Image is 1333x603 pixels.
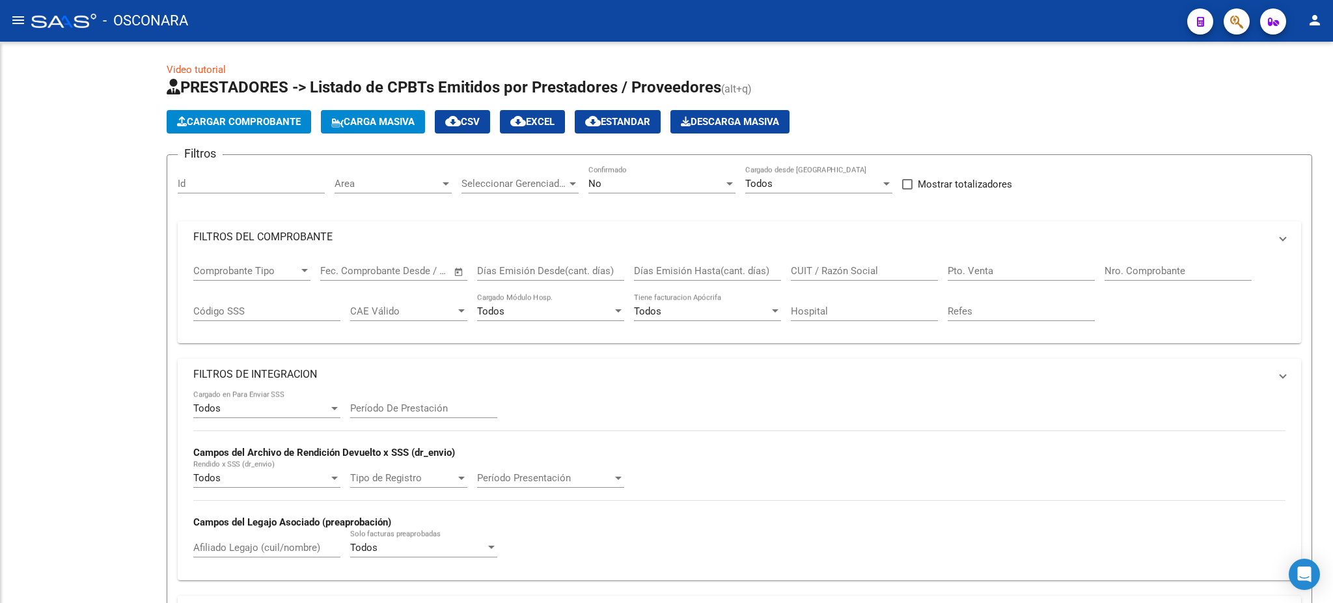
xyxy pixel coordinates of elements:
[510,116,555,128] span: EXCEL
[721,83,752,95] span: (alt+q)
[335,178,440,189] span: Area
[167,64,226,76] a: Video tutorial
[670,110,790,133] button: Descarga Masiva
[585,113,601,129] mat-icon: cloud_download
[321,110,425,133] button: Carga Masiva
[350,305,456,317] span: CAE Válido
[193,265,299,277] span: Comprobante Tipo
[445,116,480,128] span: CSV
[178,359,1301,390] mat-expansion-panel-header: FILTROS DE INTEGRACION
[918,176,1012,192] span: Mostrar totalizadores
[10,12,26,28] mat-icon: menu
[193,472,221,484] span: Todos
[350,542,378,554] span: Todos
[178,145,223,163] h3: Filtros
[167,110,311,133] button: Cargar Comprobante
[681,116,779,128] span: Descarga Masiva
[585,116,650,128] span: Estandar
[193,516,391,528] strong: Campos del Legajo Asociado (preaprobación)
[350,472,456,484] span: Tipo de Registro
[435,110,490,133] button: CSV
[193,402,221,414] span: Todos
[193,447,455,458] strong: Campos del Archivo de Rendición Devuelto x SSS (dr_envio)
[745,178,773,189] span: Todos
[452,264,467,279] button: Open calendar
[103,7,188,35] span: - OSCONARA
[177,116,301,128] span: Cargar Comprobante
[477,472,612,484] span: Período Presentación
[331,116,415,128] span: Carga Masiva
[634,305,661,317] span: Todos
[193,230,1270,244] mat-panel-title: FILTROS DEL COMPROBANTE
[1307,12,1323,28] mat-icon: person
[477,305,504,317] span: Todos
[588,178,601,189] span: No
[178,221,1301,253] mat-expansion-panel-header: FILTROS DEL COMPROBANTE
[575,110,661,133] button: Estandar
[193,367,1270,382] mat-panel-title: FILTROS DE INTEGRACION
[670,110,790,133] app-download-masive: Descarga masiva de comprobantes (adjuntos)
[178,390,1301,580] div: FILTROS DE INTEGRACION
[500,110,565,133] button: EXCEL
[178,253,1301,344] div: FILTROS DEL COMPROBANTE
[461,178,567,189] span: Seleccionar Gerenciador
[510,113,526,129] mat-icon: cloud_download
[167,78,721,96] span: PRESTADORES -> Listado de CPBTs Emitidos por Prestadores / Proveedores
[445,113,461,129] mat-icon: cloud_download
[320,265,363,277] input: Start date
[1289,559,1320,590] div: Open Intercom Messenger
[374,265,437,277] input: End date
